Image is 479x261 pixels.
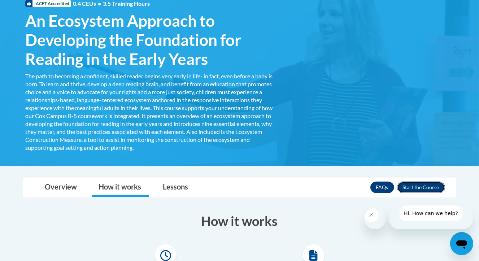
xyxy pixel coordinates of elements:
iframe: Message from company [389,205,473,229]
div: The path to becoming a confident, skilled reader begins very early in life- in fact, even before ... [25,72,274,152]
a: FAQs [370,182,394,193]
iframe: Close message [364,208,386,229]
span: An Ecosystem Approach to Developing the Foundation for Reading in the Early Years [25,11,274,68]
a: How it works [92,178,149,197]
h3: How it works [23,212,456,230]
a: Overview [38,178,84,197]
button: Enroll [397,182,445,193]
a: Lessons [156,178,196,197]
iframe: Button to launch messaging window [450,232,473,255]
